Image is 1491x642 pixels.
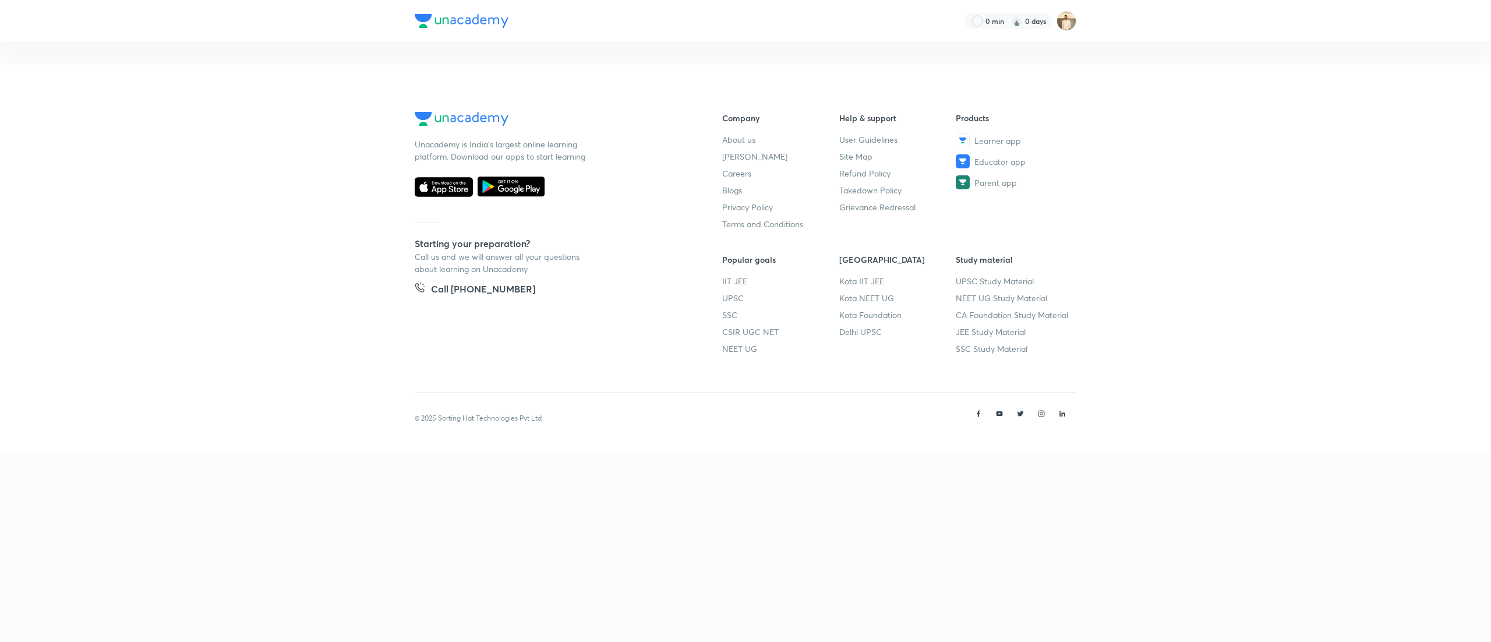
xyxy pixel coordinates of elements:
a: SSC Study Material [956,343,1073,355]
span: Learner app [974,135,1021,147]
p: Unacademy is India’s largest online learning platform. Download our apps to start learning [415,138,589,163]
a: Grievance Redressal [839,201,956,213]
a: User Guidelines [839,133,956,146]
a: NEET UG [722,343,839,355]
span: Parent app [974,177,1017,189]
a: IIT JEE [722,275,839,287]
a: CA Foundation Study Material [956,309,1073,321]
a: Takedown Policy [839,184,956,196]
a: Privacy Policy [722,201,839,213]
h5: Starting your preparation? [415,237,685,251]
a: NEET UG Study Material [956,292,1073,304]
img: Chandrakant Deshmukh [1057,11,1076,31]
a: Refund Policy [839,167,956,179]
a: Parent app [956,175,1073,189]
a: Kota IIT JEE [839,275,956,287]
h6: Company [722,112,839,124]
a: Delhi UPSC [839,326,956,338]
a: Call [PHONE_NUMBER] [415,282,535,298]
a: Company Logo [415,112,685,129]
h5: Call [PHONE_NUMBER] [431,282,535,298]
a: SSC [722,309,839,321]
img: Learner app [956,133,970,147]
span: Educator app [974,156,1026,168]
p: © 2025 Sorting Hat Technologies Pvt Ltd [415,413,542,424]
h6: [GEOGRAPHIC_DATA] [839,253,956,266]
a: CSIR UGC NET [722,326,839,338]
a: Terms and Conditions [722,218,839,230]
img: Parent app [956,175,970,189]
a: UPSC [722,292,839,304]
img: Educator app [956,154,970,168]
h6: Popular goals [722,253,839,266]
a: Educator app [956,154,1073,168]
a: Learner app [956,133,1073,147]
a: Site Map [839,150,956,163]
h6: Products [956,112,1073,124]
h6: Study material [956,253,1073,266]
img: streak [1011,15,1023,27]
img: Company Logo [415,112,508,126]
span: Careers [722,167,751,179]
a: Careers [722,167,839,179]
a: JEE Study Material [956,326,1073,338]
a: Kota NEET UG [839,292,956,304]
p: Call us and we will answer all your questions about learning on Unacademy [415,251,589,275]
a: [PERSON_NAME] [722,150,839,163]
img: Company Logo [415,14,508,28]
a: UPSC Study Material [956,275,1073,287]
a: Blogs [722,184,839,196]
h6: Help & support [839,112,956,124]
a: About us [722,133,839,146]
a: Kota Foundation [839,309,956,321]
